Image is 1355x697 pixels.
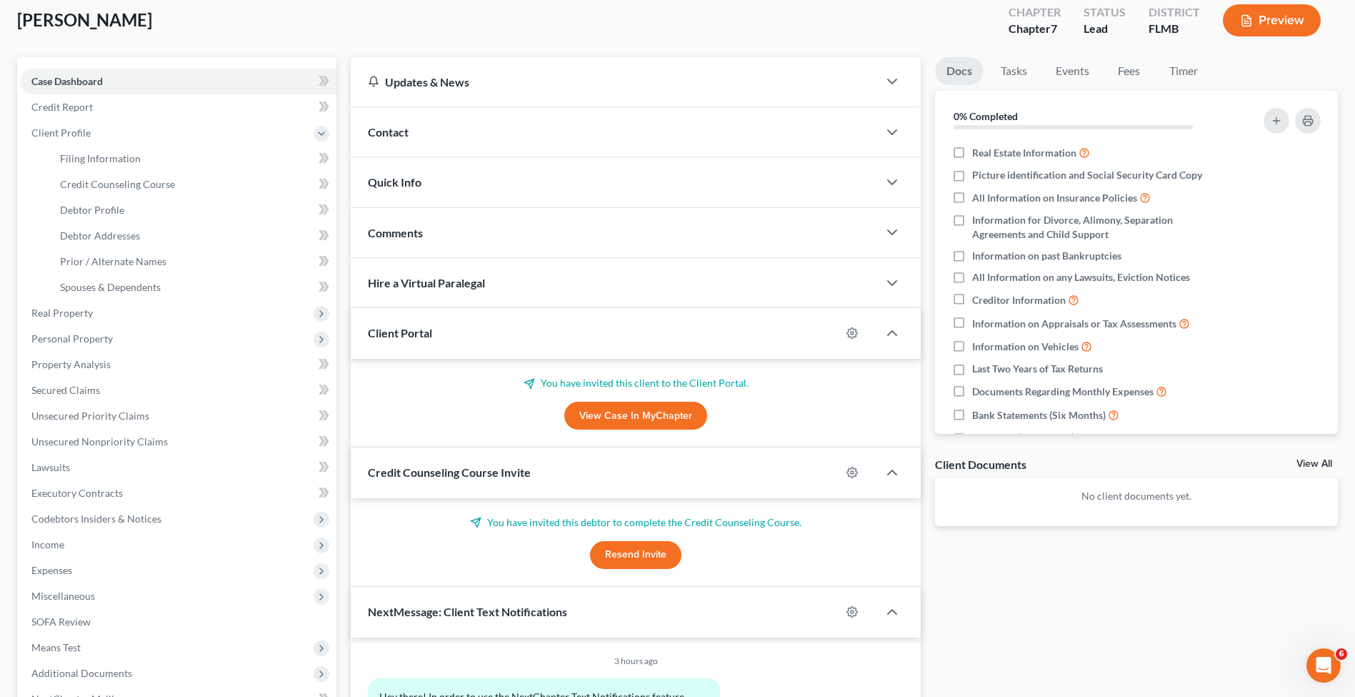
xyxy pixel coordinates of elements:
a: SOFA Review [20,609,336,635]
div: 3 hours ago [368,655,904,667]
a: Secured Claims [20,377,336,403]
a: Debtor Addresses [49,223,336,249]
span: Additional Documents [31,667,132,679]
a: Executory Contracts [20,480,336,506]
span: Comments [368,226,423,239]
strong: 0% Completed [954,110,1018,122]
span: Unsecured Nonpriority Claims [31,435,168,448]
span: Lawsuits [31,461,70,473]
span: Filing Information [60,152,141,164]
span: Executory Contracts [31,487,123,499]
span: Prior / Alternate Names [60,255,166,267]
div: Updates & News [368,74,861,89]
span: Credit Counseling Course Invite [368,465,531,479]
span: SOFA Review [31,616,91,628]
span: Real Estate Information [972,146,1076,160]
div: Client Documents [935,457,1026,472]
span: Miscellaneous [31,590,95,602]
a: Credit Counseling Course [49,172,336,197]
span: [PERSON_NAME] [17,9,152,30]
span: Debtor Profile [60,204,124,216]
span: 6 [1336,648,1347,660]
span: Pay Stubs (Six Months) [972,430,1074,445]
div: FLMB [1149,21,1200,37]
span: Credit Counseling Course [60,178,175,190]
a: Property Analysis [20,352,336,377]
div: Chapter [1009,4,1061,21]
a: View Case in MyChapter [564,402,707,430]
a: View All [1296,459,1332,469]
div: District [1149,4,1200,21]
span: Income [31,538,64,550]
span: NextMessage: Client Text Notifications [368,605,567,618]
span: Codebtors Insiders & Notices [31,513,161,525]
span: Property Analysis [31,358,111,370]
span: Client Portal [368,326,432,340]
a: Unsecured Nonpriority Claims [20,429,336,455]
div: Status [1084,4,1126,21]
span: Debtor Addresses [60,229,140,242]
span: Picture identification and Social Security Card Copy [972,168,1202,182]
span: Case Dashboard [31,75,103,87]
span: Secured Claims [31,384,100,396]
button: Resend Invite [590,541,681,570]
a: Credit Report [20,94,336,120]
span: 7 [1051,21,1057,35]
p: You have invited this debtor to complete the Credit Counseling Course. [368,515,904,530]
span: Unsecured Priority Claims [31,410,149,422]
span: Information on Vehicles [972,340,1079,354]
a: Timer [1158,57,1209,85]
span: Spouses & Dependents [60,281,161,293]
span: Means Test [31,641,81,653]
div: Chapter [1009,21,1061,37]
a: Fees [1106,57,1152,85]
span: Expenses [31,564,72,576]
a: Prior / Alternate Names [49,249,336,275]
a: Tasks [989,57,1039,85]
div: Lead [1084,21,1126,37]
a: Unsecured Priority Claims [20,403,336,429]
a: Filing Information [49,146,336,172]
a: Case Dashboard [20,69,336,94]
span: Bank Statements (Six Months) [972,408,1106,422]
span: Last Two Years of Tax Returns [972,362,1103,376]
span: Contact [368,125,409,139]
span: All Information on Insurance Policies [972,191,1137,205]
span: Documents Regarding Monthly Expenses [972,385,1154,399]
span: All Information on any Lawsuits, Eviction Notices [972,270,1190,285]
a: Spouses & Dependents [49,275,336,300]
a: Lawsuits [20,455,336,480]
button: Preview [1223,4,1321,36]
a: Debtor Profile [49,197,336,223]
span: Credit Report [31,101,93,113]
span: Personal Property [31,332,113,345]
span: Information on past Bankruptcies [972,249,1121,263]
p: You have invited this client to the Client Portal. [368,376,904,390]
a: Docs [935,57,984,85]
span: Creditor Information [972,293,1066,307]
span: Information on Appraisals or Tax Assessments [972,317,1176,331]
span: Information for Divorce, Alimony, Separation Agreements and Child Support [972,213,1225,242]
a: Events [1044,57,1101,85]
iframe: Intercom live chat [1306,648,1341,683]
span: Client Profile [31,127,91,139]
span: Hire a Virtual Paralegal [368,276,485,290]
span: Real Property [31,307,93,319]
span: Quick Info [368,175,421,189]
p: No client documents yet. [946,489,1326,503]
